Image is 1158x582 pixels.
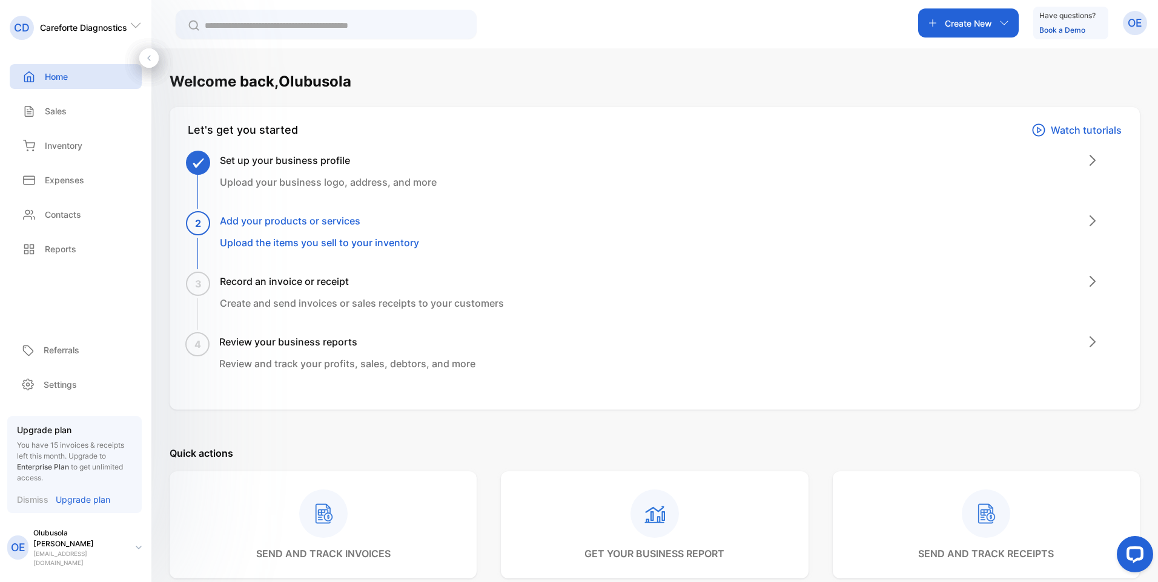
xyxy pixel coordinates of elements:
[56,493,110,506] p: Upgrade plan
[17,440,132,483] p: You have 15 invoices & receipts left this month.
[44,378,77,391] p: Settings
[14,20,30,36] p: CD
[195,216,201,231] span: 2
[194,337,201,351] span: 4
[45,243,76,255] p: Reports
[219,356,475,371] p: Review and track your profits, sales, debtors, and more
[584,546,724,561] p: get your business report
[45,70,68,83] p: Home
[918,546,1054,561] p: send and track receipts
[256,546,391,561] p: send and track invoices
[1123,8,1147,38] button: OE
[45,139,82,152] p: Inventory
[33,549,126,567] p: [EMAIL_ADDRESS][DOMAIN_NAME]
[1107,531,1158,582] iframe: LiveChat chat widget
[1039,25,1085,34] a: Book a Demo
[40,21,127,34] p: Careforte Diagnostics
[33,528,126,549] p: Olubusola [PERSON_NAME]
[45,174,84,186] p: Expenses
[17,451,123,482] span: Upgrade to to get unlimited access.
[45,105,67,117] p: Sales
[11,540,25,555] p: OE
[220,175,437,189] p: Upload your business logo, address, and more
[220,296,504,310] p: Create and send invoices or sales receipts to your customers
[48,493,110,506] a: Upgrade plan
[17,493,48,506] p: Dismiss
[45,208,81,221] p: Contacts
[188,122,298,139] div: Let's get you started
[44,344,79,356] p: Referrals
[918,8,1019,38] button: Create New
[220,235,419,250] p: Upload the items you sell to your inventory
[220,274,504,289] h3: Record an invoice or receipt
[170,446,1140,460] p: Quick actions
[1128,15,1142,31] p: OE
[170,71,351,93] h1: Welcome back, Olubusola
[195,276,202,291] span: 3
[1051,123,1122,137] p: Watch tutorials
[220,214,419,228] h3: Add your products or services
[220,153,437,168] h3: Set up your business profile
[17,423,132,436] p: Upgrade plan
[945,17,992,30] p: Create New
[219,335,475,349] h3: Review your business reports
[1039,10,1096,22] p: Have questions?
[17,462,69,471] span: Enterprise Plan
[1031,122,1122,139] a: Watch tutorials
